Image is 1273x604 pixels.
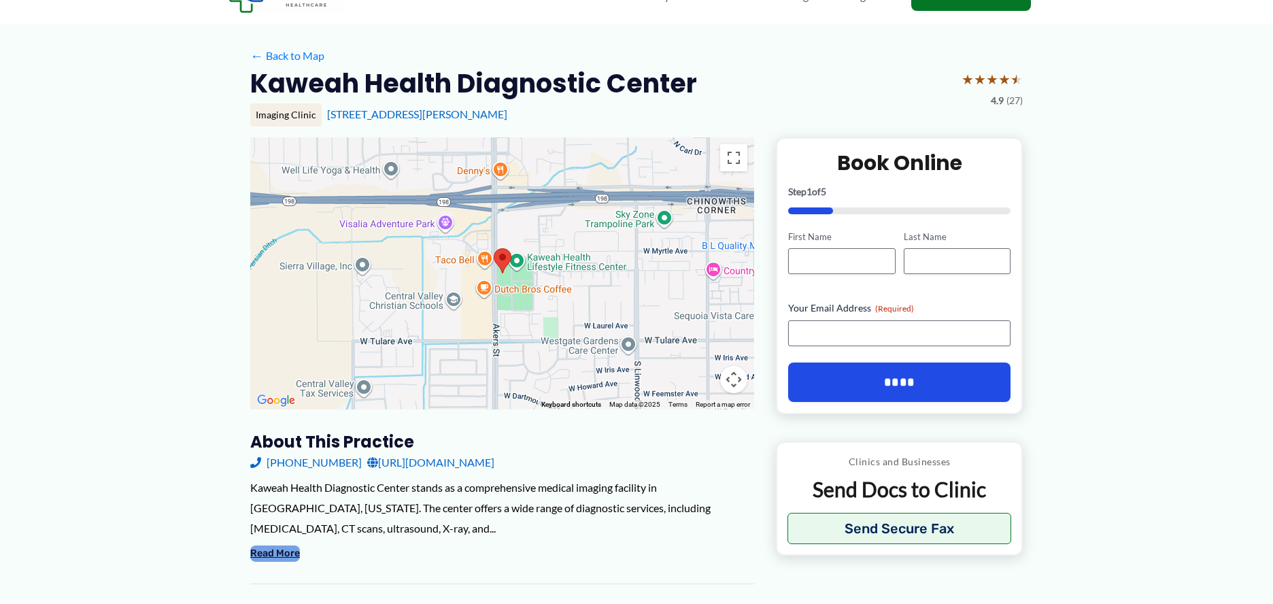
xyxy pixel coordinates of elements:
[807,186,812,197] span: 1
[998,67,1011,92] span: ★
[250,67,697,100] h2: Kaweah Health Diagnostic Center
[991,92,1004,110] span: 4.9
[609,401,660,408] span: Map data ©2025
[1006,92,1023,110] span: (27)
[787,513,1011,544] button: Send Secure Fax
[696,401,750,408] a: Report a map error
[250,452,362,473] a: [PHONE_NUMBER]
[668,401,688,408] a: Terms (opens in new tab)
[250,103,322,127] div: Imaging Clinic
[788,150,1011,176] h2: Book Online
[788,301,1011,315] label: Your Email Address
[720,366,747,393] button: Map camera controls
[254,392,299,409] a: Open this area in Google Maps (opens a new window)
[787,476,1011,503] p: Send Docs to Clinic
[250,46,324,66] a: ←Back to Map
[250,546,300,562] button: Read More
[788,231,895,244] label: First Name
[250,477,754,538] div: Kaweah Health Diagnostic Center stands as a comprehensive medical imaging facility in [GEOGRAPHIC...
[327,107,507,120] a: [STREET_ADDRESS][PERSON_NAME]
[904,231,1011,244] label: Last Name
[720,144,747,171] button: Toggle fullscreen view
[821,186,826,197] span: 5
[974,67,986,92] span: ★
[788,187,1011,197] p: Step of
[986,67,998,92] span: ★
[254,392,299,409] img: Google
[367,452,494,473] a: [URL][DOMAIN_NAME]
[962,67,974,92] span: ★
[250,49,263,62] span: ←
[250,431,754,452] h3: About this practice
[1011,67,1023,92] span: ★
[875,303,914,314] span: (Required)
[541,400,601,409] button: Keyboard shortcuts
[787,453,1011,471] p: Clinics and Businesses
